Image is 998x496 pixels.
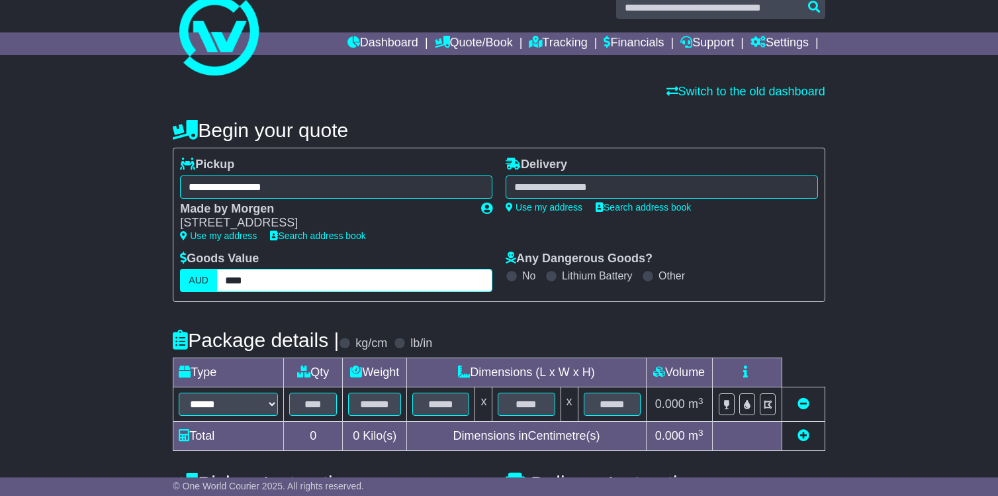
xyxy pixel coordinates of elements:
sup: 3 [698,396,703,406]
td: x [475,387,492,422]
a: Switch to the old dashboard [666,85,825,98]
h4: Begin your quote [173,119,825,141]
a: Use my address [506,202,582,213]
td: x [561,387,578,422]
a: Search address book [596,202,691,213]
td: Kilo(s) [343,422,407,451]
span: 0.000 [655,429,685,442]
label: Lithium Battery [562,270,633,282]
label: lb/in [410,336,432,351]
span: 0 [353,429,359,442]
td: Type [173,358,284,387]
label: Any Dangerous Goods? [506,252,653,266]
label: No [522,270,535,282]
div: [STREET_ADDRESS] [180,216,468,230]
a: Quote/Book [435,32,513,55]
span: © One World Courier 2025. All rights reserved. [173,481,364,491]
a: Tracking [529,32,587,55]
a: Remove this item [797,397,809,411]
a: Settings [750,32,809,55]
label: Other [658,270,685,282]
label: Pickup [180,158,234,172]
label: AUD [180,269,217,292]
h4: Pickup Instructions [173,472,492,494]
a: Use my address [180,230,257,241]
a: Search address book [270,230,365,241]
a: Add new item [797,429,809,442]
h4: Package details | [173,329,339,351]
a: Dashboard [347,32,418,55]
td: Qty [284,358,343,387]
div: Made by Morgen [180,202,468,217]
td: Volume [646,358,712,387]
h4: Delivery Instructions [506,472,825,494]
span: 0.000 [655,397,685,411]
td: Total [173,422,284,451]
td: Dimensions in Centimetre(s) [407,422,646,451]
span: m [688,429,703,442]
label: Delivery [506,158,567,172]
td: Weight [343,358,407,387]
a: Financials [604,32,664,55]
span: m [688,397,703,411]
td: Dimensions (L x W x H) [407,358,646,387]
label: Goods Value [180,252,259,266]
td: 0 [284,422,343,451]
a: Support [680,32,734,55]
sup: 3 [698,428,703,438]
label: kg/cm [355,336,387,351]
